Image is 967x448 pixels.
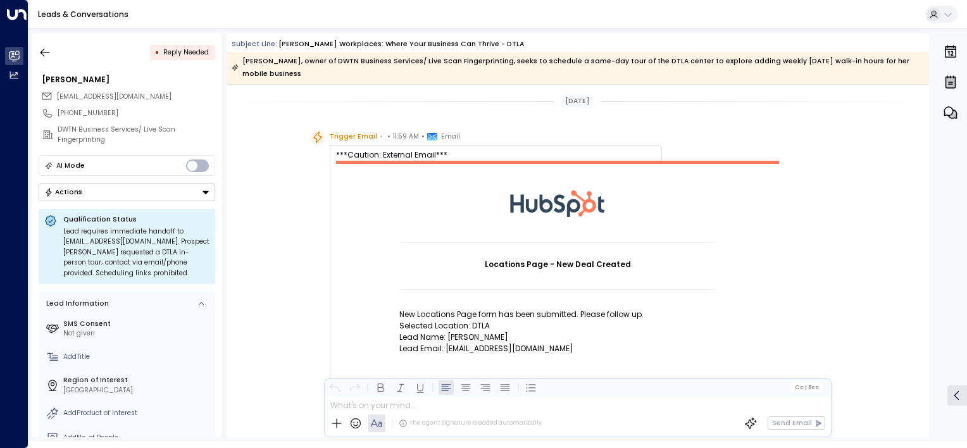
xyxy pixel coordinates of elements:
[278,39,524,49] div: [PERSON_NAME] Workplaces: Where Your Business Can Thrive - DTLA
[399,309,716,320] p: New Locations Page form has been submitted. Please follow up.
[63,227,209,279] div: Lead requires immediate handoff to [EMAIL_ADDRESS][DOMAIN_NAME]. Prospect [PERSON_NAME] requested...
[804,384,806,390] span: |
[791,383,823,392] button: Cc|Bcc
[232,39,277,49] span: Subject Line:
[155,44,159,61] div: •
[57,92,172,101] span: [EMAIL_ADDRESS][DOMAIN_NAME]
[399,320,716,332] p: Selected Location: DTLA
[39,184,215,201] div: Button group with a nested menu
[232,55,923,80] div: [PERSON_NAME], owner of DWTN Business Services/ Live Scan Fingerprinting, seeks to schedule a sam...
[63,328,211,339] div: Not given
[57,92,172,102] span: dwtn.livescan@gmail.com
[393,130,419,143] span: 11:59 AM
[387,130,390,143] span: •
[380,130,383,143] span: •
[63,433,211,443] div: AddNo. of People
[399,259,716,270] h1: Locations Page - New Deal Created
[441,130,460,143] span: Email
[39,184,215,201] button: Actions
[58,125,215,145] div: DWTN Business Services/ Live Scan Fingerprinting
[421,130,425,143] span: •
[330,130,377,143] span: Trigger Email
[163,47,209,57] span: Reply Needed
[38,9,128,20] a: Leads & Conversations
[399,332,716,343] p: Lead Name: [PERSON_NAME]
[63,408,211,418] div: AddProduct of Interest
[561,94,594,108] div: [DATE]
[510,164,605,242] img: HubSpot
[63,352,211,362] div: AddTitle
[347,380,362,395] button: Redo
[44,188,83,197] div: Actions
[795,384,819,390] span: Cc Bcc
[42,74,215,85] div: [PERSON_NAME]
[399,419,542,428] div: The agent signature is added automatically
[63,319,211,329] label: SMS Consent
[63,215,209,224] p: Qualification Status
[43,299,109,309] div: Lead Information
[399,343,716,354] p: Lead Email: [EMAIL_ADDRESS][DOMAIN_NAME]
[63,385,211,395] div: [GEOGRAPHIC_DATA]
[63,375,211,385] label: Region of Interest
[327,380,342,395] button: Undo
[58,108,215,118] div: [PHONE_NUMBER]
[56,159,85,172] div: AI Mode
